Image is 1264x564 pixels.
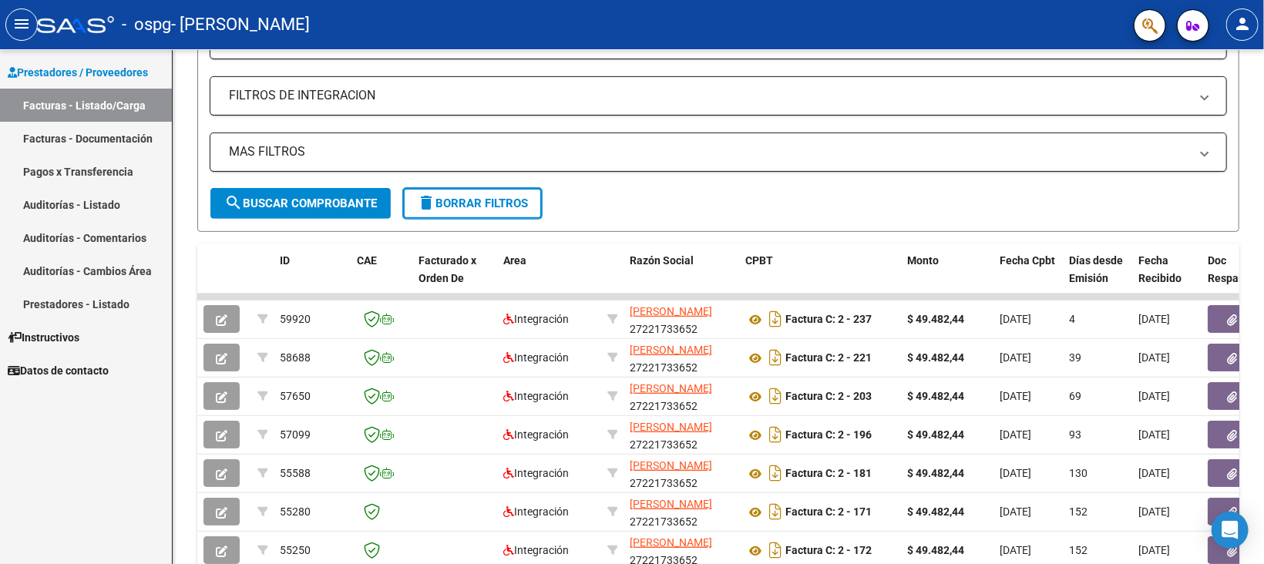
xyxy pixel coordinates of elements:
strong: $ 49.482,44 [907,467,964,479]
span: 55588 [280,467,311,479]
strong: $ 49.482,44 [907,505,964,518]
strong: $ 49.482,44 [907,390,964,402]
strong: Factura C: 2 - 196 [785,429,872,441]
span: [DATE] [1138,505,1170,518]
i: Descargar documento [765,538,785,562]
div: 27221733652 [630,495,733,528]
span: Integración [503,544,569,556]
mat-icon: search [224,193,243,212]
span: 58688 [280,351,311,364]
span: Buscar Comprobante [224,196,377,210]
mat-icon: person [1233,15,1252,33]
span: [DATE] [1138,313,1170,325]
span: Integración [503,428,569,441]
div: 27221733652 [630,380,733,412]
div: 27221733652 [630,418,733,451]
span: Instructivos [8,329,79,346]
datatable-header-cell: ID [274,244,351,312]
span: 55280 [280,505,311,518]
datatable-header-cell: Fecha Recibido [1132,244,1202,312]
button: Borrar Filtros [403,188,542,219]
datatable-header-cell: CPBT [739,244,901,312]
span: [DATE] [1000,351,1031,364]
mat-icon: delete [417,193,435,212]
span: [PERSON_NAME] [630,382,712,394]
span: [DATE] [1138,351,1170,364]
strong: $ 49.482,44 [907,351,964,364]
span: [PERSON_NAME] [630,344,712,356]
div: 27221733652 [630,457,733,489]
span: Prestadores / Proveedores [8,64,148,81]
span: 39 [1069,351,1081,364]
mat-expansion-panel-header: FILTROS DE INTEGRACION [210,77,1226,114]
span: 55250 [280,544,311,556]
span: Integración [503,467,569,479]
span: 59920 [280,313,311,325]
span: [DATE] [1138,467,1170,479]
span: [DATE] [1138,428,1170,441]
span: [PERSON_NAME] [630,305,712,317]
span: Integración [503,351,569,364]
strong: Factura C: 2 - 171 [785,506,872,519]
span: [DATE] [1000,505,1031,518]
datatable-header-cell: Razón Social [624,244,739,312]
datatable-header-cell: Días desde Emisión [1063,244,1132,312]
i: Descargar documento [765,345,785,370]
span: [PERSON_NAME] [630,498,712,510]
span: 152 [1069,544,1088,556]
span: 130 [1069,467,1088,479]
mat-panel-title: MAS FILTROS [229,143,1189,160]
span: 69 [1069,390,1081,402]
span: - [PERSON_NAME] [171,8,310,42]
strong: $ 49.482,44 [907,544,964,556]
strong: Factura C: 2 - 181 [785,468,872,480]
span: CAE [357,254,377,267]
datatable-header-cell: Facturado x Orden De [412,244,497,312]
strong: Factura C: 2 - 221 [785,352,872,364]
datatable-header-cell: CAE [351,244,412,312]
span: [PERSON_NAME] [630,421,712,433]
span: [DATE] [1138,390,1170,402]
span: [DATE] [1000,467,1031,479]
span: - ospg [122,8,171,42]
span: Integración [503,505,569,518]
span: Facturado x Orden De [419,254,476,284]
span: 4 [1069,313,1075,325]
span: 152 [1069,505,1088,518]
i: Descargar documento [765,384,785,408]
span: [DATE] [1000,390,1031,402]
datatable-header-cell: Monto [901,244,993,312]
i: Descargar documento [765,499,785,524]
mat-icon: menu [12,15,31,33]
span: Monto [907,254,939,267]
span: [DATE] [1138,544,1170,556]
span: [PERSON_NAME] [630,536,712,549]
span: [PERSON_NAME] [630,459,712,472]
span: Días desde Emisión [1069,254,1123,284]
strong: Factura C: 2 - 237 [785,314,872,326]
span: Integración [503,390,569,402]
span: Fecha Recibido [1138,254,1182,284]
datatable-header-cell: Area [497,244,601,312]
span: Integración [503,313,569,325]
span: Datos de contacto [8,362,109,379]
strong: Factura C: 2 - 172 [785,545,872,557]
span: [DATE] [1000,313,1031,325]
strong: Factura C: 2 - 203 [785,391,872,403]
span: [DATE] [1000,544,1031,556]
strong: $ 49.482,44 [907,313,964,325]
span: ID [280,254,290,267]
i: Descargar documento [765,461,785,485]
i: Descargar documento [765,422,785,447]
span: 57650 [280,390,311,402]
datatable-header-cell: Fecha Cpbt [993,244,1063,312]
div: 27221733652 [630,303,733,335]
i: Descargar documento [765,307,785,331]
span: Borrar Filtros [417,196,528,210]
span: Area [503,254,526,267]
button: Buscar Comprobante [210,188,391,219]
span: 93 [1069,428,1081,441]
div: 27221733652 [630,341,733,374]
mat-panel-title: FILTROS DE INTEGRACION [229,87,1189,104]
div: Open Intercom Messenger [1212,512,1249,549]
